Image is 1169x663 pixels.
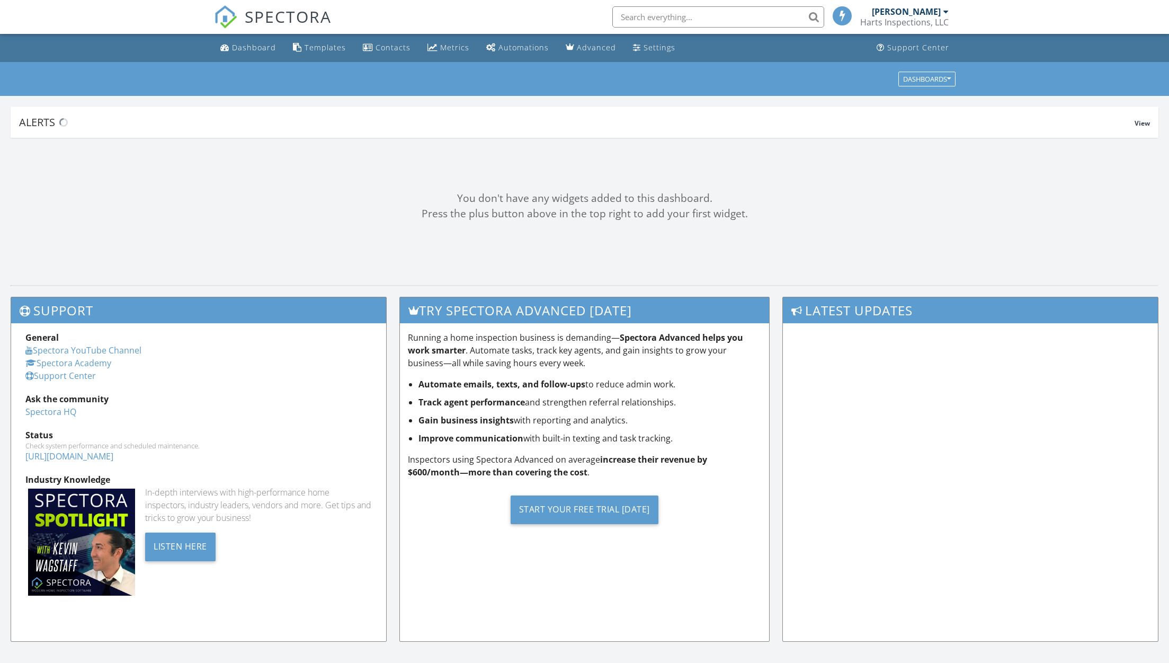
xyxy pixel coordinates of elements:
[887,42,949,52] div: Support Center
[28,489,135,596] img: Spectoraspolightmain
[498,42,549,52] div: Automations
[214,14,332,37] a: SPECTORA
[408,331,761,369] p: Running a home inspection business is demanding— . Automate tasks, track key agents, and gain ins...
[612,6,824,28] input: Search everything...
[145,486,372,524] div: In-depth interviews with high-performance home inspectors, industry leaders, vendors and more. Ge...
[11,206,1158,222] div: Press the plus button above in the top right to add your first widget.
[216,38,280,58] a: Dashboard
[418,396,525,408] strong: Track agent performance
[872,38,953,58] a: Support Center
[418,414,761,427] li: with reporting and analytics.
[418,414,514,426] strong: Gain business insights
[19,115,1135,129] div: Alerts
[25,393,372,405] div: Ask the community
[145,533,216,561] div: Listen Here
[872,6,941,17] div: [PERSON_NAME]
[418,378,585,390] strong: Automate emails, texts, and follow-ups
[577,42,616,52] div: Advanced
[561,38,620,58] a: Advanced
[25,332,59,343] strong: General
[11,297,386,323] h3: Support
[418,378,761,391] li: to reduce admin work.
[245,5,332,28] span: SPECTORA
[408,454,707,478] strong: increase their revenue by $600/month—more than covering the cost
[232,42,276,52] div: Dashboard
[376,42,411,52] div: Contacts
[408,453,761,479] p: Inspectors using Spectora Advanced on average .
[418,396,761,409] li: and strengthen referral relationships.
[400,297,769,323] h3: Try spectora advanced [DATE]
[25,450,113,462] a: [URL][DOMAIN_NAME]
[305,42,346,52] div: Templates
[440,42,469,52] div: Metrics
[11,191,1158,206] div: You don't have any widgets added to this dashboard.
[408,332,743,356] strong: Spectora Advanced helps you work smarter
[214,5,237,29] img: The Best Home Inspection Software - Spectora
[423,38,474,58] a: Metrics
[25,357,111,369] a: Spectora Academy
[418,432,523,444] strong: Improve communication
[25,429,372,441] div: Status
[25,406,76,418] a: Spectora HQ
[644,42,675,52] div: Settings
[25,473,372,486] div: Industry Knowledge
[25,441,372,450] div: Check system performance and scheduled maintenance.
[629,38,680,58] a: Settings
[25,344,141,356] a: Spectora YouTube Channel
[482,38,553,58] a: Automations (Basic)
[1135,119,1150,128] span: View
[783,297,1158,323] h3: Latest Updates
[418,432,761,445] li: with built-in texting and task tracking.
[903,75,951,83] div: Dashboards
[511,496,658,524] div: Start Your Free Trial [DATE]
[25,370,96,382] a: Support Center
[898,72,956,86] button: Dashboards
[408,487,761,532] a: Start Your Free Trial [DATE]
[289,38,350,58] a: Templates
[359,38,415,58] a: Contacts
[145,540,216,552] a: Listen Here
[860,17,949,28] div: Harts Inspections, LLC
